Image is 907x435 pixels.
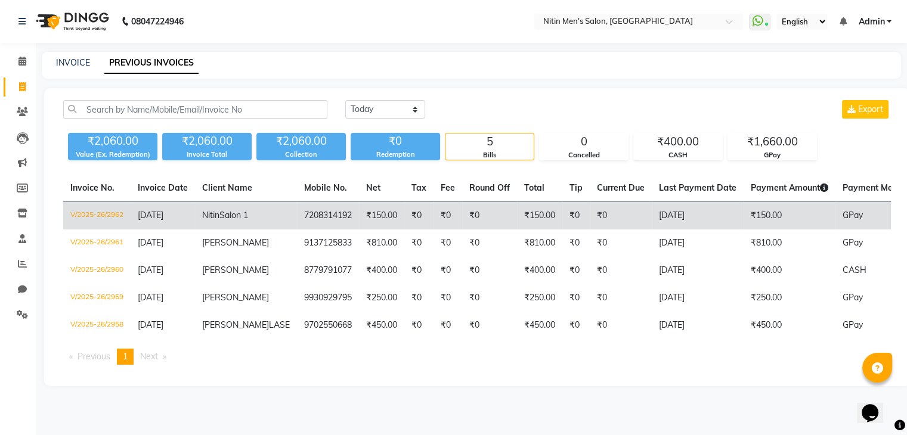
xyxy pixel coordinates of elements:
[462,312,517,339] td: ₹0
[297,284,359,312] td: 9930929795
[202,319,269,330] span: [PERSON_NAME]
[590,284,652,312] td: ₹0
[123,351,128,362] span: 1
[462,202,517,230] td: ₹0
[366,182,380,193] span: Net
[634,150,722,160] div: CASH
[652,257,744,284] td: [DATE]
[517,202,562,230] td: ₹150.00
[202,210,219,220] span: Nitin
[445,150,534,160] div: Bills
[297,202,359,230] td: 7208314192
[68,133,157,150] div: ₹2,060.00
[297,257,359,284] td: 8779791077
[434,229,462,257] td: ₹0
[434,284,462,312] td: ₹0
[359,202,404,230] td: ₹150.00
[590,257,652,284] td: ₹0
[562,312,590,339] td: ₹0
[404,284,434,312] td: ₹0
[104,52,199,74] a: PREVIOUS INVOICES
[63,202,131,230] td: V/2025-26/2962
[138,292,163,303] span: [DATE]
[202,265,269,275] span: [PERSON_NAME]
[202,292,269,303] span: [PERSON_NAME]
[404,312,434,339] td: ₹0
[562,284,590,312] td: ₹0
[269,319,290,330] span: LASE
[590,312,652,339] td: ₹0
[404,257,434,284] td: ₹0
[462,229,517,257] td: ₹0
[359,284,404,312] td: ₹250.00
[404,202,434,230] td: ₹0
[469,182,510,193] span: Round Off
[462,284,517,312] td: ₹0
[842,100,889,119] button: Export
[56,57,90,68] a: INVOICE
[63,100,327,119] input: Search by Name/Mobile/Email/Invoice No
[517,312,562,339] td: ₹450.00
[652,202,744,230] td: [DATE]
[70,182,114,193] span: Invoice No.
[63,284,131,312] td: V/2025-26/2959
[404,229,434,257] td: ₹0
[843,292,863,303] span: GPay
[744,257,835,284] td: ₹400.00
[256,150,346,160] div: Collection
[843,319,863,330] span: GPay
[138,265,163,275] span: [DATE]
[441,182,455,193] span: Fee
[78,351,110,362] span: Previous
[659,182,736,193] span: Last Payment Date
[63,349,891,365] nav: Pagination
[297,312,359,339] td: 9702550668
[843,265,866,275] span: CASH
[162,150,252,160] div: Invoice Total
[68,150,157,160] div: Value (Ex. Redemption)
[634,133,722,150] div: ₹400.00
[63,229,131,257] td: V/2025-26/2961
[297,229,359,257] td: 9137125833
[131,5,184,38] b: 08047224946
[138,210,163,220] span: [DATE]
[138,319,163,330] span: [DATE]
[858,104,883,114] span: Export
[857,387,895,423] iframe: chat widget
[728,133,816,150] div: ₹1,660.00
[517,229,562,257] td: ₹810.00
[843,210,863,220] span: GPay
[359,257,404,284] td: ₹400.00
[652,284,744,312] td: [DATE]
[359,229,404,257] td: ₹810.00
[219,210,248,220] span: Salon 1
[202,237,269,248] span: [PERSON_NAME]
[590,202,652,230] td: ₹0
[202,182,252,193] span: Client Name
[30,5,112,38] img: logo
[445,133,534,150] div: 5
[434,202,462,230] td: ₹0
[540,150,628,160] div: Cancelled
[590,229,652,257] td: ₹0
[162,133,252,150] div: ₹2,060.00
[304,182,347,193] span: Mobile No.
[562,202,590,230] td: ₹0
[359,312,404,339] td: ₹450.00
[744,312,835,339] td: ₹450.00
[744,284,835,312] td: ₹250.00
[728,150,816,160] div: GPay
[652,312,744,339] td: [DATE]
[597,182,645,193] span: Current Due
[434,312,462,339] td: ₹0
[434,257,462,284] td: ₹0
[462,257,517,284] td: ₹0
[751,182,828,193] span: Payment Amount
[138,182,188,193] span: Invoice Date
[138,237,163,248] span: [DATE]
[858,15,884,28] span: Admin
[140,351,158,362] span: Next
[562,257,590,284] td: ₹0
[524,182,544,193] span: Total
[517,257,562,284] td: ₹400.00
